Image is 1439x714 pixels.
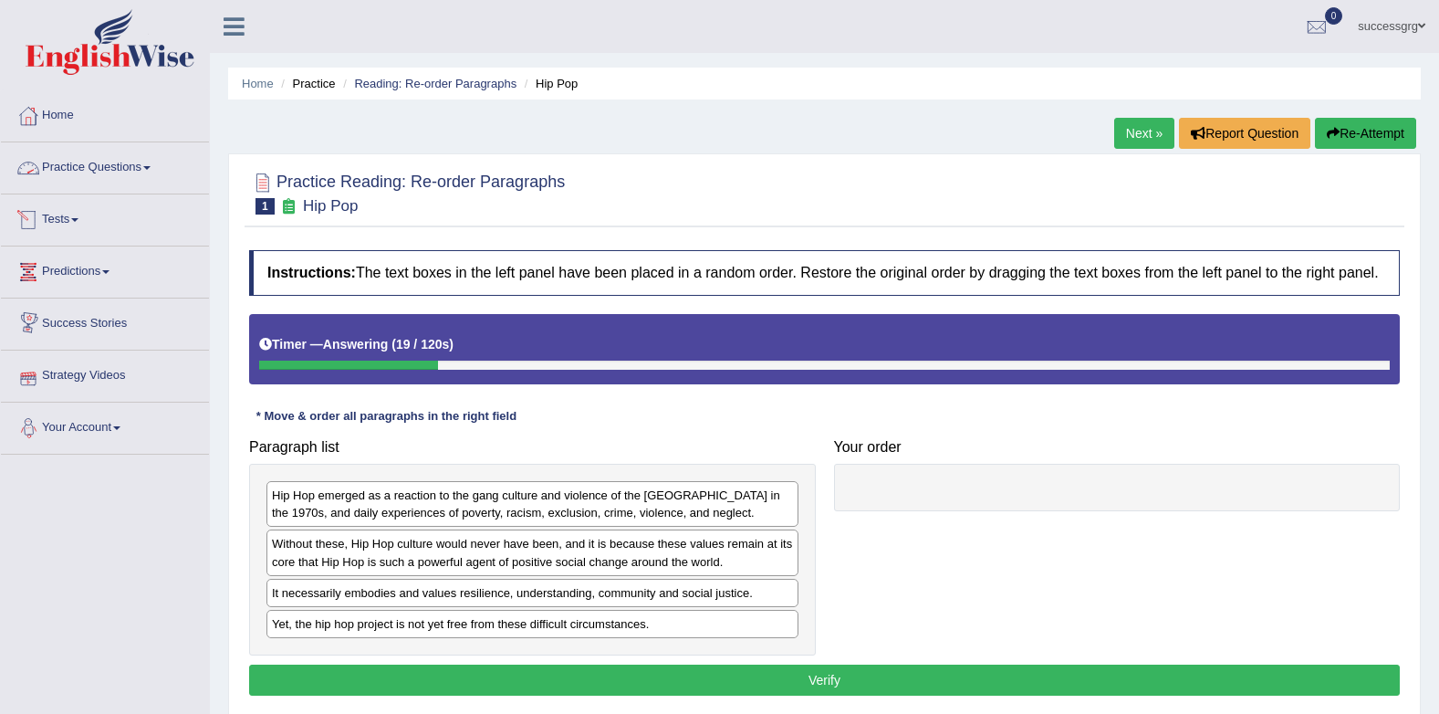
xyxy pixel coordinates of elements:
[242,77,274,90] a: Home
[1,403,209,448] a: Your Account
[1179,118,1310,149] button: Report Question
[259,338,454,352] h5: Timer —
[249,407,524,425] div: * Move & order all paragraphs in the right field
[520,75,578,92] li: Hip Pop
[266,579,798,607] div: It necessarily embodies and values resilience, understanding, community and social justice.
[396,337,449,352] b: 19 / 120s
[1,194,209,240] a: Tests
[1,247,209,292] a: Predictions
[255,198,275,215] span: 1
[249,169,565,215] h2: Practice Reading: Re-order Paragraphs
[249,439,816,456] h4: Paragraph list
[1,299,209,344] a: Success Stories
[1315,118,1416,149] button: Re-Attempt
[449,337,454,352] b: )
[1325,7,1343,25] span: 0
[1114,118,1174,149] a: Next »
[267,265,356,280] b: Instructions:
[266,530,798,575] div: Without these, Hip Hop culture would never have been, and it is because these values remain at it...
[303,197,358,215] small: Hip Pop
[279,198,298,215] small: Exam occurring question
[266,610,798,638] div: Yet, the hip hop project is not yet free from these difficult circumstances.
[249,250,1400,296] h4: The text boxes in the left panel have been placed in a random order. Restore the original order b...
[276,75,335,92] li: Practice
[1,90,209,136] a: Home
[323,337,389,352] b: Answering
[1,351,209,396] a: Strategy Videos
[391,337,396,352] b: (
[266,481,798,527] div: Hip Hop emerged as a reaction to the gang culture and violence of the [GEOGRAPHIC_DATA] in the 19...
[1,142,209,188] a: Practice Questions
[249,665,1400,696] button: Verify
[354,77,516,90] a: Reading: Re-order Paragraphs
[834,439,1401,456] h4: Your order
